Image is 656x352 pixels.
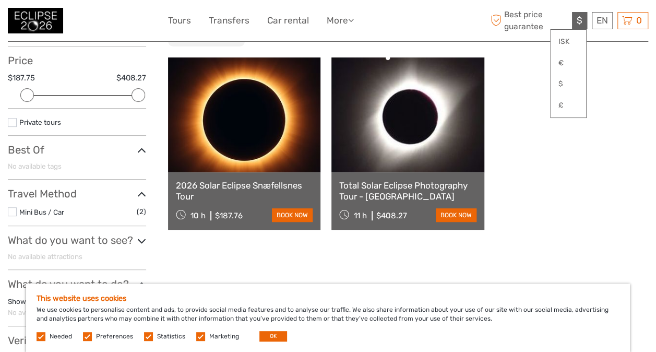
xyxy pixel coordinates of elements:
h3: Price [8,54,146,67]
a: £ [551,96,586,115]
h3: Best Of [8,144,146,156]
span: $ [577,15,582,26]
a: Show all [8,297,34,306]
h3: Travel Method [8,187,146,200]
div: We use cookies to personalise content and ads, to provide social media features and to analyse ou... [26,284,630,352]
h5: This website uses cookies [37,294,619,303]
span: 10 h [190,211,206,220]
label: $408.27 [116,73,146,84]
span: No available tags [8,308,62,316]
h3: What do you want to do? [8,278,146,290]
a: Tours [168,13,191,28]
a: Total Solar Eclipse Photography Tour - [GEOGRAPHIC_DATA] [339,180,476,202]
label: Statistics [157,332,185,341]
a: More [327,13,354,28]
span: No available attractions [8,252,82,261]
a: ISK [551,32,586,51]
a: $ [551,75,586,93]
span: 0 [635,15,643,26]
p: We're away right now. Please check back later! [15,18,118,27]
button: Open LiveChat chat widget [120,16,133,29]
h3: Verified Operators [8,334,146,347]
a: Mini Bus / Car [19,208,64,216]
a: book now [272,208,313,222]
span: (2) [137,206,146,218]
h3: What do you want to see? [8,234,146,247]
div: $187.76 [215,211,243,220]
div: EN [592,12,613,29]
a: Car rental [267,13,309,28]
span: 11 h [354,211,367,220]
a: 2026 Solar Eclipse Snæfellsnes Tour [176,180,313,202]
a: Transfers [209,13,249,28]
label: Preferences [96,332,133,341]
a: book now [436,208,476,222]
img: 3312-44506bfc-dc02-416d-ac4c-c65cb0cf8db4_logo_small.jpg [8,8,63,33]
div: $408.27 [376,211,407,220]
a: Private tours [19,118,61,126]
label: Marketing [209,332,239,341]
label: $187.75 [8,73,35,84]
label: Needed [50,332,72,341]
a: € [551,54,586,73]
span: No available tags [8,162,62,170]
button: OK [259,331,287,342]
span: Best price guarantee [488,9,569,32]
